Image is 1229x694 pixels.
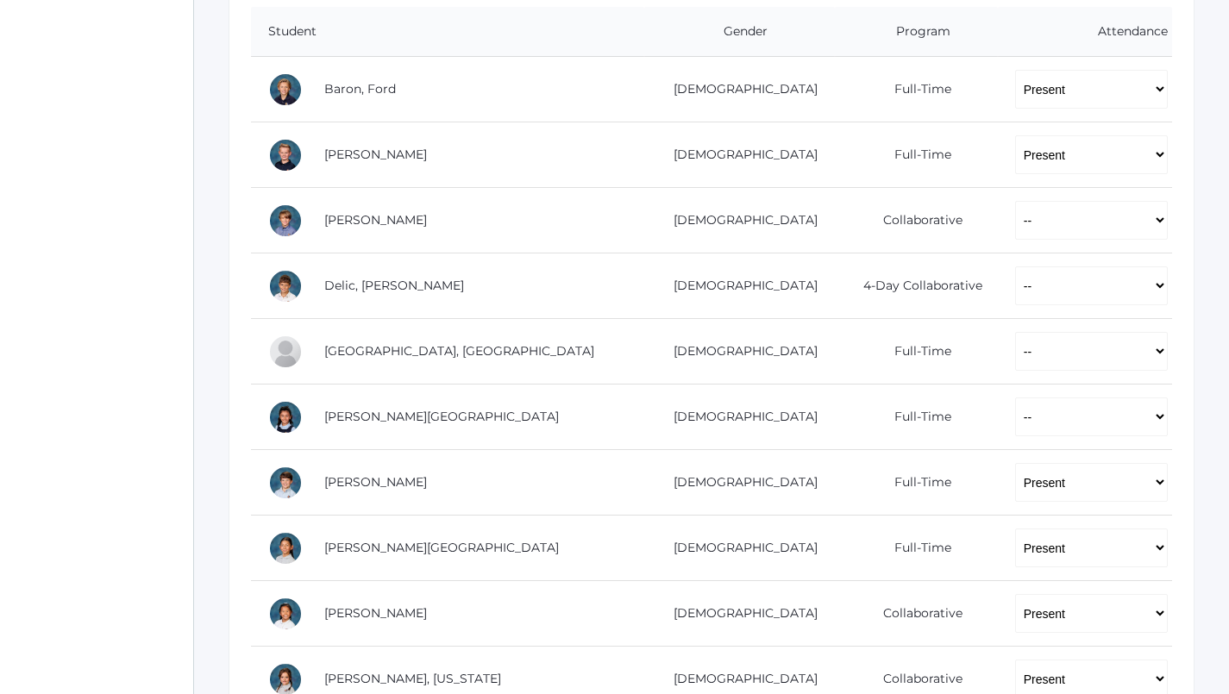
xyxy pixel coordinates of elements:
[644,450,836,516] td: [DEMOGRAPHIC_DATA]
[835,581,997,647] td: Collaborative
[268,531,303,566] div: Sofia La Rosa
[324,474,427,490] a: [PERSON_NAME]
[324,540,559,555] a: [PERSON_NAME][GEOGRAPHIC_DATA]
[644,253,836,319] td: [DEMOGRAPHIC_DATA]
[268,72,303,107] div: Ford Baron
[835,7,997,57] th: Program
[324,343,594,359] a: [GEOGRAPHIC_DATA], [GEOGRAPHIC_DATA]
[324,278,464,293] a: Delic, [PERSON_NAME]
[324,212,427,228] a: [PERSON_NAME]
[835,450,997,516] td: Full-Time
[644,319,836,385] td: [DEMOGRAPHIC_DATA]
[835,516,997,581] td: Full-Time
[251,7,644,57] th: Student
[268,138,303,172] div: Brody Bigley
[835,57,997,122] td: Full-Time
[998,7,1172,57] th: Attendance
[644,385,836,450] td: [DEMOGRAPHIC_DATA]
[324,147,427,162] a: [PERSON_NAME]
[835,319,997,385] td: Full-Time
[324,81,396,97] a: Baron, Ford
[268,334,303,369] div: Easton Ferris
[835,385,997,450] td: Full-Time
[835,122,997,188] td: Full-Time
[268,203,303,238] div: Jack Crosby
[835,188,997,253] td: Collaborative
[644,57,836,122] td: [DEMOGRAPHIC_DATA]
[268,269,303,303] div: Luka Delic
[324,671,501,686] a: [PERSON_NAME], [US_STATE]
[644,7,836,57] th: Gender
[644,122,836,188] td: [DEMOGRAPHIC_DATA]
[644,188,836,253] td: [DEMOGRAPHIC_DATA]
[644,581,836,647] td: [DEMOGRAPHIC_DATA]
[268,466,303,500] div: William Hibbard
[268,400,303,435] div: Victoria Harutyunyan
[324,605,427,621] a: [PERSON_NAME]
[268,597,303,631] div: Lila Lau
[324,409,559,424] a: [PERSON_NAME][GEOGRAPHIC_DATA]
[644,516,836,581] td: [DEMOGRAPHIC_DATA]
[835,253,997,319] td: 4-Day Collaborative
